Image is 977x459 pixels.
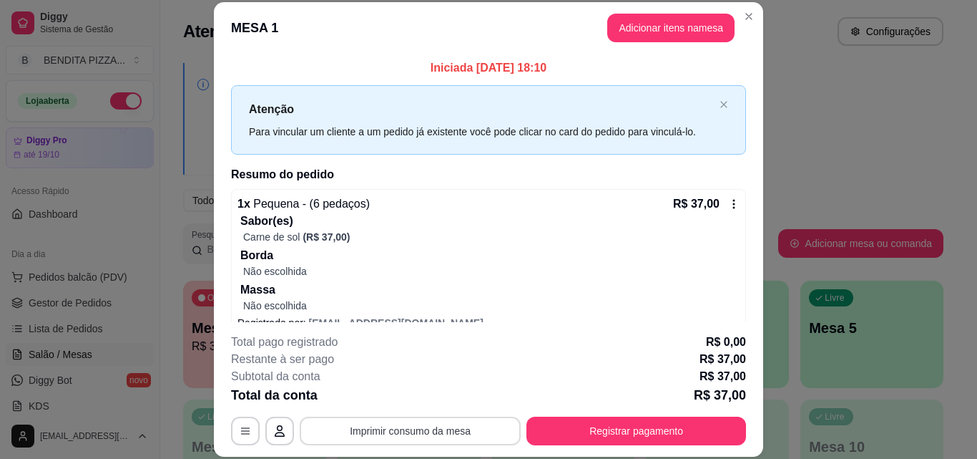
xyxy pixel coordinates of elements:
p: R$ 37,00 [673,195,720,213]
span: [EMAIL_ADDRESS][DOMAIN_NAME] [309,317,483,329]
button: Adicionar itens namesa [607,14,735,42]
p: Não escolhida [243,299,740,313]
p: Iniciada [DATE] 18:10 [231,59,746,77]
p: R$ 37,00 [694,385,746,405]
div: Para vincular um cliente a um pedido já existente você pode clicar no card do pedido para vinculá... [249,124,714,140]
p: R$ 37,00 [699,368,746,385]
button: Registrar pagamento [526,417,746,445]
p: Atenção [249,100,714,118]
p: Registrado por: [237,316,740,330]
p: Carne de sol [243,230,300,244]
h2: Resumo do pedido [231,166,746,183]
button: Close [737,5,760,28]
button: Imprimir consumo da mesa [300,417,521,445]
button: close [720,100,728,110]
p: Subtotal da conta [231,368,320,385]
p: Restante à ser pago [231,351,334,368]
p: (R$ 37,00) [303,230,350,244]
p: Sabor(es) [240,213,740,230]
p: Borda [240,247,740,264]
header: MESA 1 [214,2,763,54]
p: Não escolhida [243,264,740,279]
p: R$ 37,00 [699,351,746,368]
p: Massa [240,281,740,299]
p: R$ 0,00 [706,334,746,351]
p: Total da conta [231,385,318,405]
span: Pequena - (6 pedaços) [250,198,370,210]
p: Total pago registrado [231,334,338,351]
p: 1 x [237,195,370,213]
